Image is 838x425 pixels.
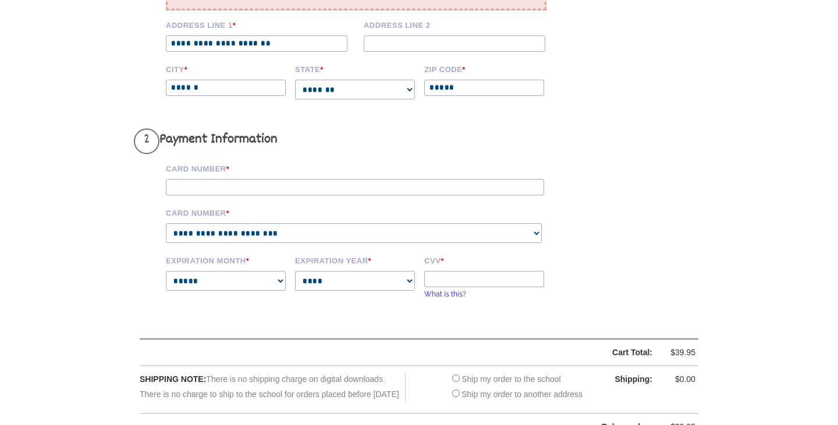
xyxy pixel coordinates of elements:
div: $0.00 [661,372,695,387]
label: Card Number [166,163,562,173]
label: Address Line 2 [364,19,553,30]
span: SHIPPING NOTE: [140,374,206,384]
span: 2 [134,128,159,154]
label: Card Number [166,207,562,217]
label: CVV [424,255,545,265]
label: Zip code [424,63,545,74]
a: What is this? [424,290,466,298]
label: Address Line 1 [166,19,356,30]
label: Expiration Year [295,255,416,265]
div: $39.95 [661,345,695,360]
div: Ship my order to the school Ship my order to another address [449,372,583,401]
div: There is no shipping charge on digital downloads. There is no charge to ship to the school for or... [140,372,406,401]
label: City [166,63,287,74]
label: State [295,63,416,74]
label: Expiration Month [166,255,287,265]
div: Shipping: [594,372,652,387]
div: Cart Total: [169,345,652,360]
h3: Payment Information [134,128,562,154]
